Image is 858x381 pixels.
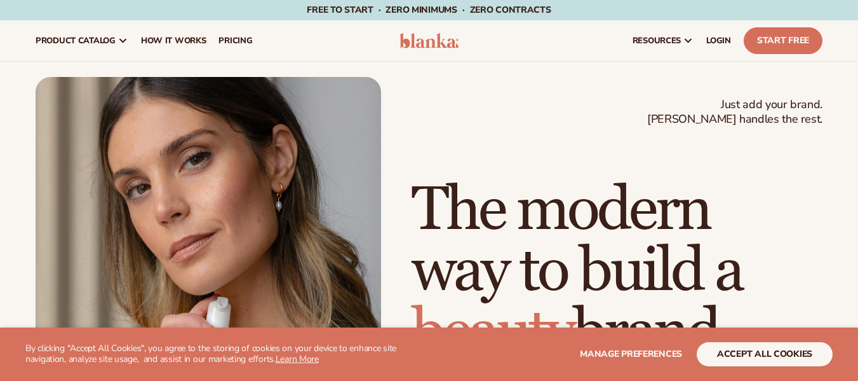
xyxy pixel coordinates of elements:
[141,36,206,46] span: How It Works
[412,295,573,370] span: beauty
[580,348,682,360] span: Manage preferences
[626,20,700,61] a: resources
[25,343,424,365] p: By clicking "Accept All Cookies", you agree to the storing of cookies on your device to enhance s...
[744,27,822,54] a: Start Free
[36,36,116,46] span: product catalog
[697,342,833,366] button: accept all cookies
[307,4,551,16] span: Free to start · ZERO minimums · ZERO contracts
[647,97,822,127] span: Just add your brand. [PERSON_NAME] handles the rest.
[412,180,822,363] h1: The modern way to build a brand
[135,20,213,61] a: How It Works
[399,33,459,48] img: logo
[29,20,135,61] a: product catalog
[700,20,737,61] a: LOGIN
[276,353,319,365] a: Learn More
[212,20,258,61] a: pricing
[218,36,252,46] span: pricing
[706,36,731,46] span: LOGIN
[633,36,681,46] span: resources
[580,342,682,366] button: Manage preferences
